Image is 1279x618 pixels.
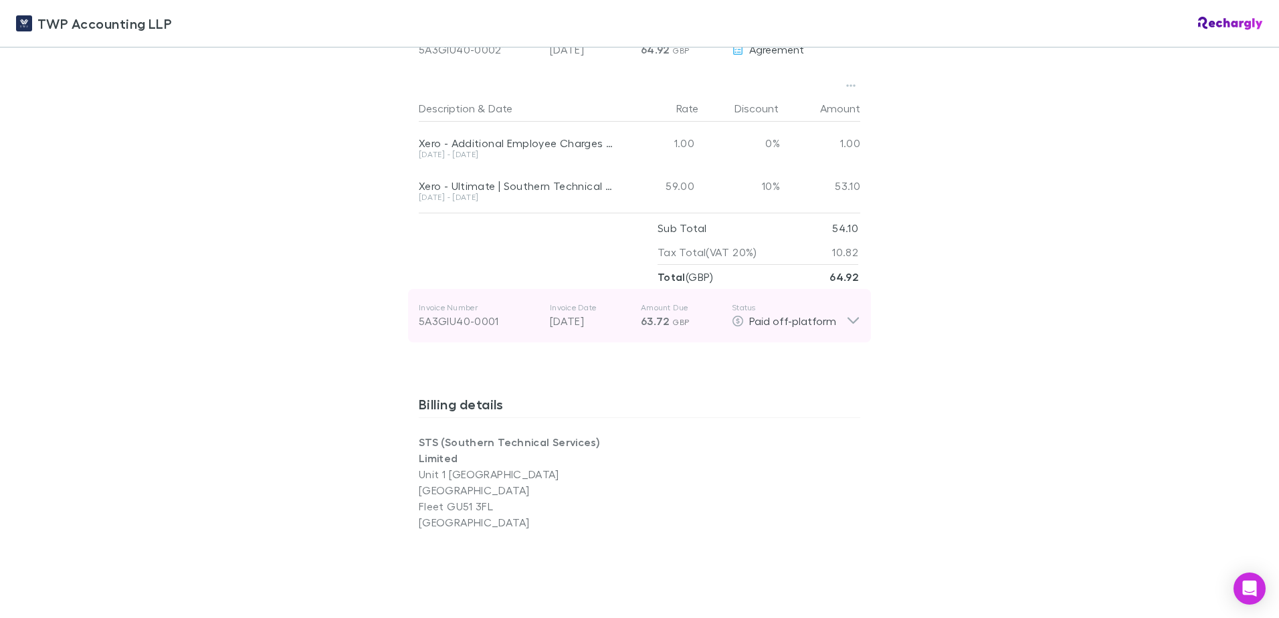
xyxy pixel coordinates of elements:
p: [DATE] [550,313,630,329]
p: ( GBP ) [658,265,714,289]
div: 5A3GIU40-0002 [419,41,539,58]
p: Amount Due [641,302,721,313]
div: 59.00 [619,165,700,207]
div: [DATE] - [DATE] [419,193,614,201]
strong: 64.92 [829,270,858,284]
p: STS (Southern Technical Services) Limited [419,434,639,466]
div: Open Intercom Messenger [1234,573,1266,605]
div: 53.10 [780,165,860,207]
span: GBP [672,317,689,327]
div: [DATE] - [DATE] [419,150,614,159]
span: GBP [672,45,689,56]
span: 64.92 [641,43,670,56]
div: Invoice Number5A3GIU40-0001Invoice Date[DATE]Amount Due63.72 GBPStatusPaid off-platform [408,289,871,342]
img: TWP Accounting LLP's Logo [16,15,32,31]
div: Xero - Additional Employee Charges | Southern Technical Services Limited [419,136,614,150]
p: [DATE] [550,41,630,58]
div: 10% [700,165,780,207]
p: Invoice Number [419,302,539,313]
div: 1.00 [780,122,860,165]
span: TWP Accounting LLP [37,13,172,33]
div: 0% [700,122,780,165]
p: Status [732,302,846,313]
span: Paid off-platform [749,314,836,327]
div: 5A3GIU40-0001 [419,313,539,329]
div: Xero - Ultimate | Southern Technical Services Limited [419,179,614,193]
span: Agreement [749,43,804,56]
p: 10.82 [832,240,858,264]
strong: Total [658,270,686,284]
p: Unit 1 [GEOGRAPHIC_DATA] [GEOGRAPHIC_DATA] [419,466,639,498]
p: [GEOGRAPHIC_DATA] [419,514,639,530]
div: 1.00 [619,122,700,165]
p: Sub Total [658,216,706,240]
button: Date [488,95,512,122]
span: 63.72 [641,314,670,328]
div: & [419,95,614,122]
img: Rechargly Logo [1198,17,1263,30]
p: Invoice Date [550,302,630,313]
p: 54.10 [832,216,858,240]
h3: Billing details [419,396,860,417]
p: Tax Total (VAT 20%) [658,240,757,264]
p: Fleet GU51 3FL [419,498,639,514]
button: Description [419,95,475,122]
